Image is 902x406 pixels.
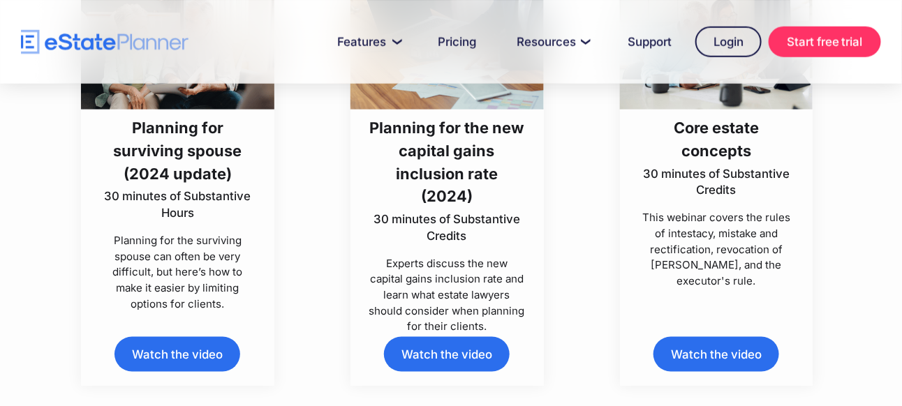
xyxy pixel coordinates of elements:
[695,27,762,57] a: Login
[769,27,881,57] a: Start free trial
[21,30,188,54] a: home
[369,116,525,208] h3: Planning for the new capital gains inclusion rate (2024)
[320,28,414,56] a: Features
[421,28,493,56] a: Pricing
[114,337,240,372] a: Watch the video
[653,337,779,372] a: Watch the video
[369,256,525,335] p: Experts discuss the new capital gains inclusion rate and learn what estate lawyers should conside...
[369,211,525,244] p: 30 minutes of Substantive Credits
[100,188,256,221] p: 30 minutes of Substantive Hours
[100,116,256,185] h3: Planning for surviving spouse (2024 update)
[100,233,256,312] p: Planning for the surviving spouse can often be very difficult, but here’s how to make it easier b...
[638,210,794,289] p: This webinar covers the rules of intestacy, mistake and rectification, revocation of [PERSON_NAME...
[638,166,794,199] p: 30 minutes of Substantive Credits
[500,28,604,56] a: Resources
[384,337,510,372] a: Watch the video
[611,28,688,56] a: Support
[638,116,794,162] h3: Core estate concepts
